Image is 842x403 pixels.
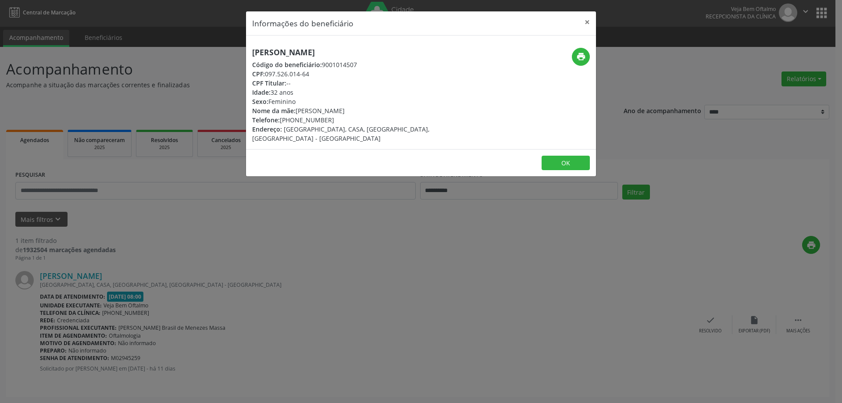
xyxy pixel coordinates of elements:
i: print [576,52,586,61]
h5: [PERSON_NAME] [252,48,473,57]
span: Endereço: [252,125,282,133]
span: Idade: [252,88,271,96]
div: 32 anos [252,88,473,97]
div: 097.526.014-64 [252,69,473,78]
span: Código do beneficiário: [252,61,322,69]
span: Telefone: [252,116,280,124]
div: 9001014507 [252,60,473,69]
div: Feminino [252,97,473,106]
h5: Informações do beneficiário [252,18,353,29]
button: Close [578,11,596,33]
span: CPF: [252,70,265,78]
button: OK [542,156,590,171]
span: [GEOGRAPHIC_DATA], CASA, [GEOGRAPHIC_DATA], [GEOGRAPHIC_DATA] - [GEOGRAPHIC_DATA] [252,125,429,143]
span: CPF Titular: [252,79,286,87]
span: Sexo: [252,97,268,106]
div: [PHONE_NUMBER] [252,115,473,125]
span: Nome da mãe: [252,107,296,115]
div: -- [252,78,473,88]
div: [PERSON_NAME] [252,106,473,115]
button: print [572,48,590,66]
